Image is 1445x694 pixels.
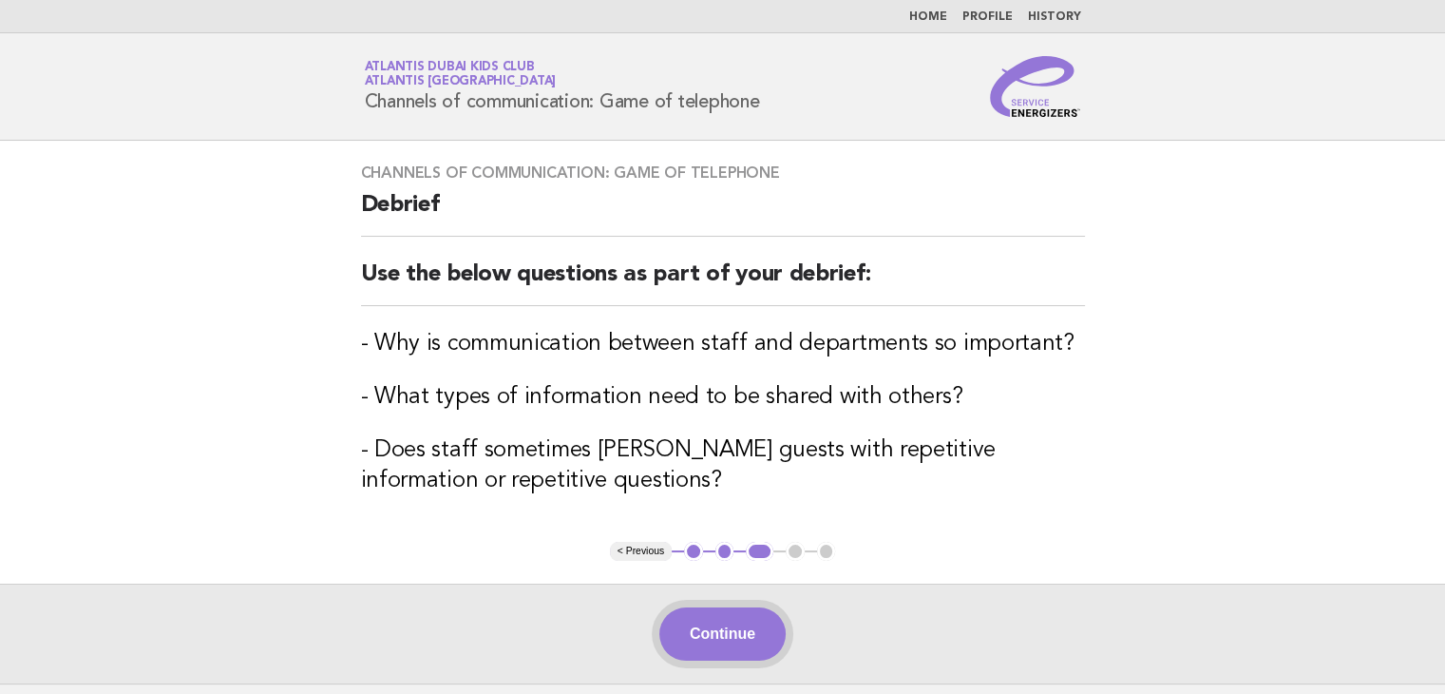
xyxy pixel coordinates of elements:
[361,190,1085,237] h2: Debrief
[365,61,557,87] a: Atlantis Dubai Kids ClubAtlantis [GEOGRAPHIC_DATA]
[962,11,1013,23] a: Profile
[684,542,703,561] button: 1
[610,542,672,561] button: < Previous
[746,542,773,561] button: 3
[365,76,557,88] span: Atlantis [GEOGRAPHIC_DATA]
[909,11,947,23] a: Home
[1028,11,1081,23] a: History
[715,542,734,561] button: 2
[361,260,1085,306] h2: Use the below questions as part of your debrief:
[365,62,760,111] h1: Channels of communication: Game of telephone
[361,329,1085,359] h3: - Why is communication between staff and departments so important?
[990,56,1081,117] img: Service Energizers
[659,607,786,661] button: Continue
[361,382,1085,413] h3: - What types of information need to be shared with others?
[361,435,1085,496] h3: - Does staff sometimes [PERSON_NAME] guests with repetitive information or repetitive questions?
[361,164,1085,183] h3: Channels of communication: Game of telephone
